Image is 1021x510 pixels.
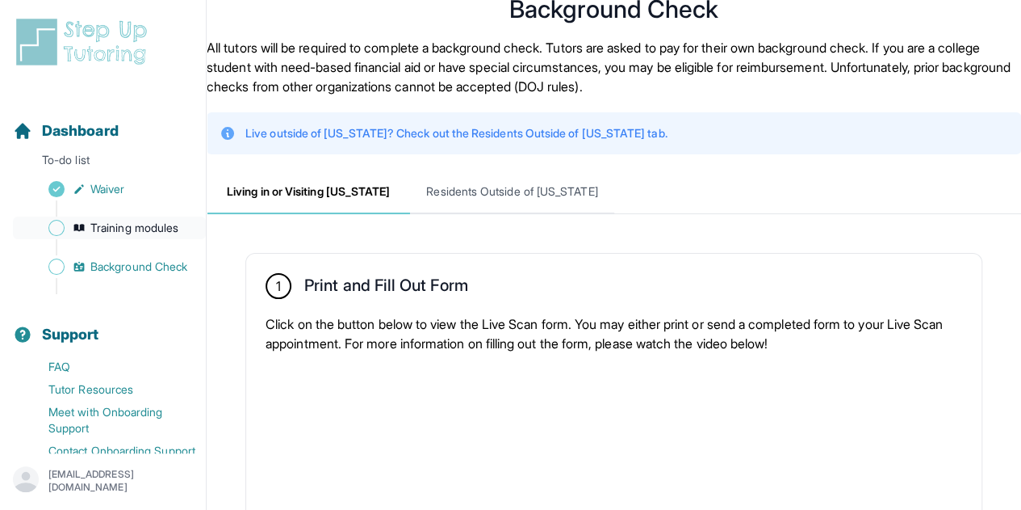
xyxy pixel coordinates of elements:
nav: Tabs [207,171,1021,214]
a: FAQ [13,356,206,378]
span: Training modules [90,220,178,236]
h2: Print and Fill Out Form [304,276,468,301]
a: Tutor Resources [13,378,206,401]
a: Dashboard [13,120,119,142]
p: Click on the button below to view the Live Scan form. You may either print or send a completed fo... [266,314,962,353]
span: Background Check [90,259,187,275]
span: Support [42,323,99,346]
p: All tutors will be required to complete a background check. Tutors are asked to pay for their own... [207,38,1021,96]
span: 1 [276,276,281,296]
a: Training modules [13,217,206,239]
button: Dashboard [6,94,199,149]
p: To-do list [6,152,199,175]
span: Residents Outside of [US_STATE] [410,171,613,214]
span: Waiver [90,181,124,197]
a: Background Check [13,255,206,278]
p: Live outside of [US_STATE]? Check out the Residents Outside of [US_STATE] tab. [245,125,667,141]
p: [EMAIL_ADDRESS][DOMAIN_NAME] [48,468,193,494]
button: Support [6,297,199,352]
a: Meet with Onboarding Support [13,401,206,440]
span: Living in or Visiting [US_STATE] [207,171,410,214]
a: Contact Onboarding Support [13,440,206,462]
span: Dashboard [42,120,119,142]
button: [EMAIL_ADDRESS][DOMAIN_NAME] [13,466,193,495]
img: logo [13,16,157,68]
a: Waiver [13,178,206,200]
